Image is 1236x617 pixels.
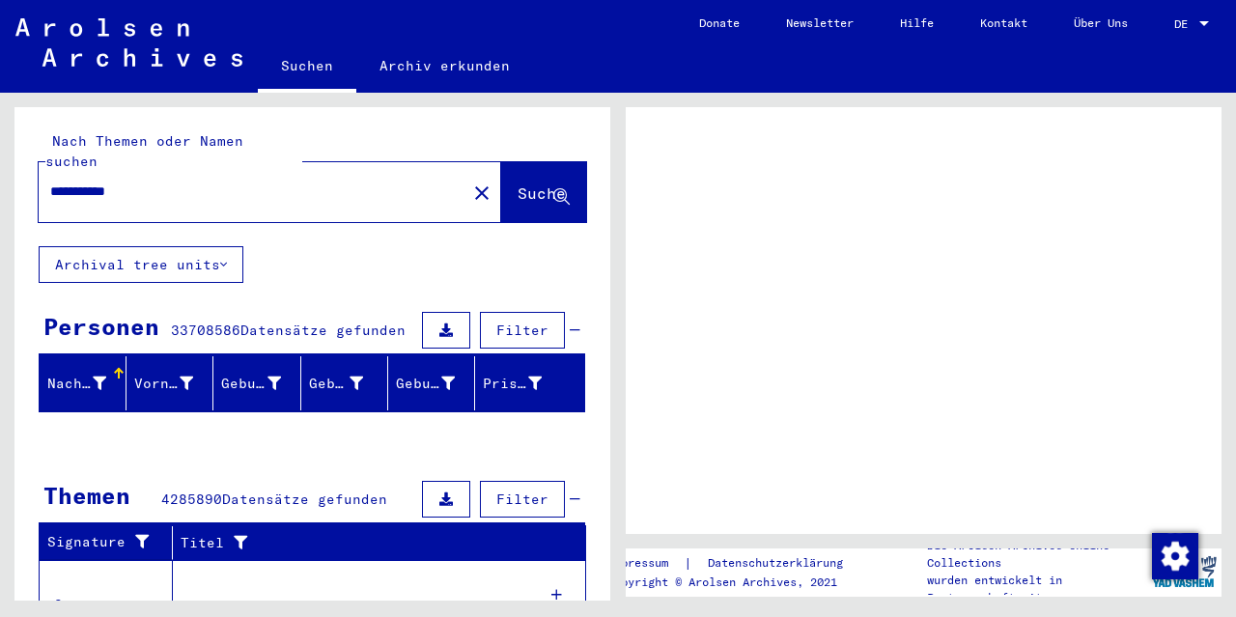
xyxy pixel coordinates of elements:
div: Prisoner # [483,374,542,394]
div: Geburtsdatum [396,374,455,394]
button: Filter [480,481,565,518]
span: 4285890 [161,491,222,508]
div: Geburt‏ [309,374,363,394]
mat-header-cell: Geburt‏ [301,356,388,410]
div: Signature [47,532,157,552]
div: Themen [43,478,130,513]
div: Vorname [134,368,217,399]
div: Geburtsname [221,374,280,394]
mat-label: Nach Themen oder Namen suchen [45,132,243,170]
span: Filter [496,322,548,339]
button: Clear [463,173,501,211]
div: Titel [181,533,548,553]
span: Filter [496,491,548,508]
button: Suche [501,162,586,222]
div: Geburt‏ [309,368,387,399]
mat-header-cell: Prisoner # [475,356,584,410]
mat-header-cell: Geburtsname [213,356,300,410]
button: Archival tree units [39,246,243,283]
a: Suchen [258,42,356,93]
div: Personen [43,309,159,344]
span: Datensätze gefunden [240,322,406,339]
div: Nachname [47,368,130,399]
div: Nachname [47,374,106,394]
div: Vorname [134,374,193,394]
mat-icon: close [470,182,493,205]
div: Zustimmung ändern [1151,532,1197,578]
div: Geburtsdatum [396,368,479,399]
img: yv_logo.png [1148,547,1221,596]
a: Datenschutzerklärung [692,553,866,574]
p: Die Arolsen Archives Online-Collections [927,537,1147,572]
span: Suche [518,183,566,203]
p: wurden entwickelt in Partnerschaft mit [927,572,1147,606]
span: 33708586 [171,322,240,339]
div: Signature [47,527,177,558]
span: Datensätze gefunden [222,491,387,508]
div: Geburtsname [221,368,304,399]
span: DE [1174,17,1195,31]
a: Archiv erkunden [356,42,533,89]
a: Impressum [607,553,684,574]
mat-header-cell: Nachname [40,356,126,410]
button: Filter [480,312,565,349]
div: Titel [181,527,567,558]
p: Copyright © Arolsen Archives, 2021 [607,574,866,591]
img: Zustimmung ändern [1152,533,1198,579]
img: Arolsen_neg.svg [15,18,242,67]
mat-header-cell: Vorname [126,356,213,410]
div: | [607,553,866,574]
mat-header-cell: Geburtsdatum [388,356,475,410]
div: Prisoner # [483,368,566,399]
